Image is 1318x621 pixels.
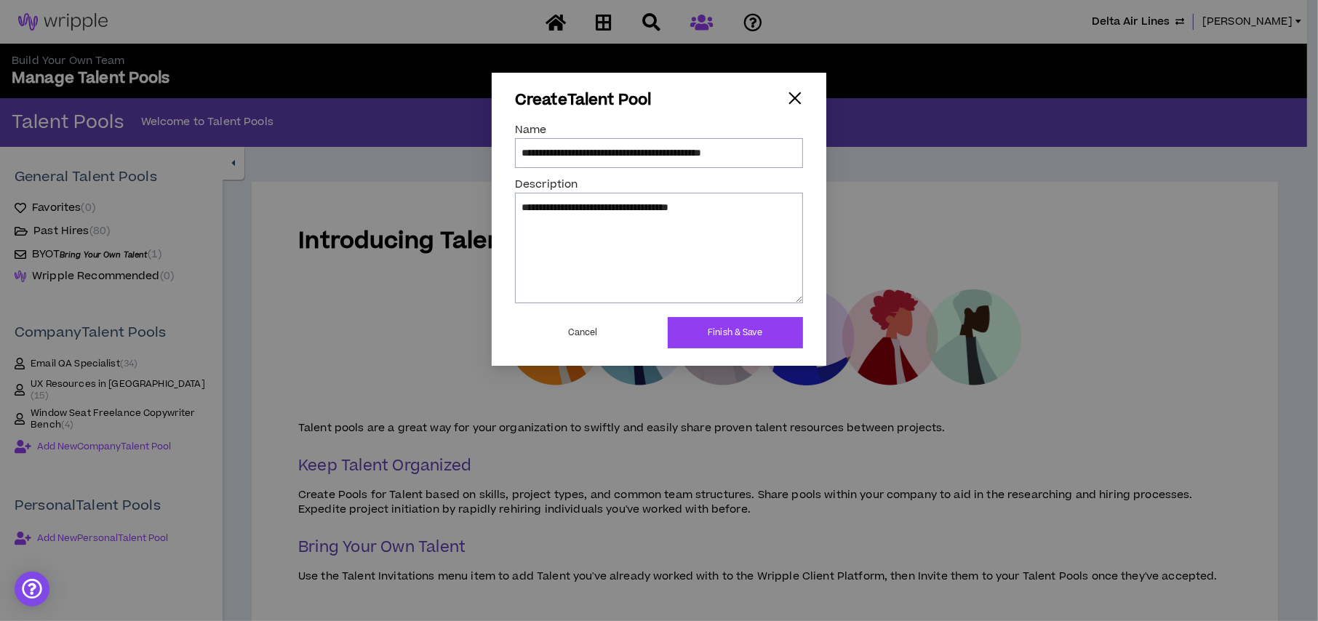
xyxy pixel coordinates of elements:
[515,138,803,167] input: Name
[15,572,49,606] div: Open Intercom Messenger
[515,90,651,111] p: Create Talent Pool
[668,317,803,348] button: Finish & Save
[515,177,803,193] span: Description
[515,193,803,303] textarea: Description
[515,317,650,348] button: Cancel
[515,122,803,138] span: Name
